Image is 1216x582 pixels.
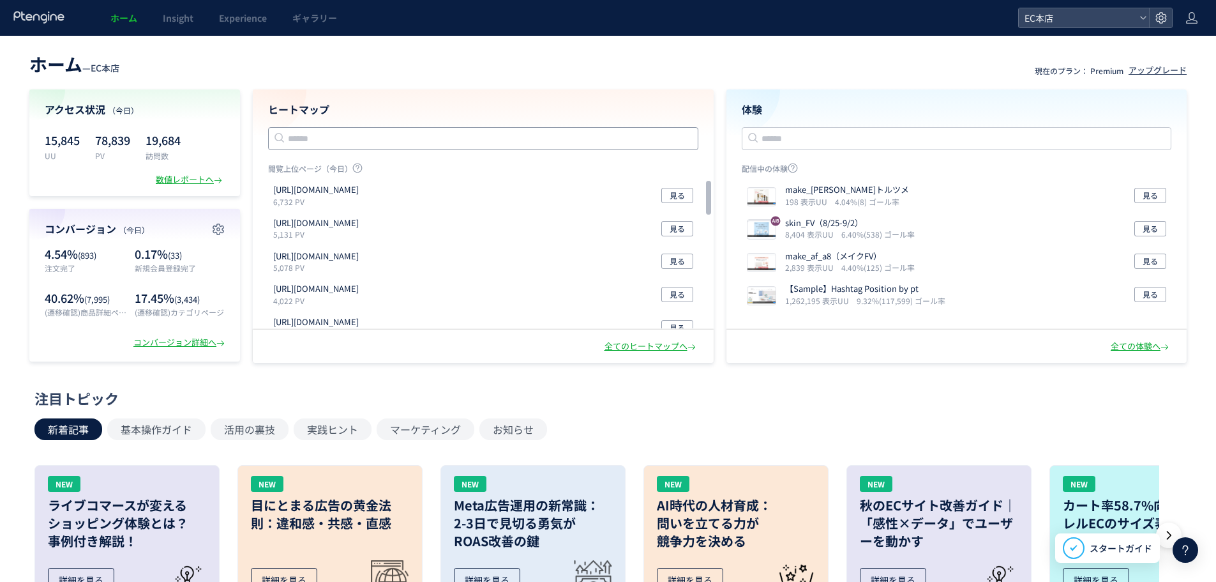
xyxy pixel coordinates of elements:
p: 注文完了 [45,263,128,273]
div: NEW [454,476,486,492]
span: 見る [670,287,685,302]
p: https://etvos.com/shop/customer/menu.aspx [273,250,359,263]
span: (3,434) [174,293,200,305]
p: https://etvos.com/shop/default.aspx [273,217,359,229]
span: 見る [1143,287,1158,302]
span: （今日） [119,224,149,235]
div: NEW [251,476,283,492]
p: 5,078 PV [273,262,364,273]
p: 78,839 [95,130,130,150]
i: 4.04%(8) ゴール率 [835,196,899,207]
p: UU [45,150,80,161]
p: 3,202 PV [273,328,364,339]
p: 15,845 [45,130,80,150]
div: NEW [860,476,892,492]
p: 現在のプラン： Premium [1035,65,1123,76]
p: https://etvos.com/shop/cart/cart.aspx [273,283,359,295]
i: 2,839 表示UU [785,262,839,273]
h4: コンバージョン [45,222,225,236]
span: EC本店 [1021,8,1134,27]
div: — [29,51,119,77]
p: 閲覧上位ページ（今日） [268,163,698,179]
p: 0.17% [135,246,225,263]
i: 6.40%(538) ゴール率 [841,229,915,240]
span: 見る [670,254,685,269]
h4: ヒートマップ [268,102,698,117]
button: 実践ヒント [294,418,372,440]
h3: AI時代の人材育成： 問いを立てる力が 競争力を決める [657,496,815,550]
button: マーケティング [377,418,474,440]
p: 配信中の体験 [742,163,1172,179]
div: アップグレード [1129,65,1187,77]
i: 4.40%(125) ゴール率 [841,262,915,273]
button: 見る [661,188,693,203]
div: NEW [48,476,80,492]
button: 見る [1134,188,1166,203]
button: 見る [1134,287,1166,302]
button: 見る [1134,221,1166,236]
i: 198 表示UU [785,196,832,207]
span: 見る [670,320,685,335]
img: 1a179c1af24e127cd3c41384fd22c66b1755868116708.jpeg [747,254,776,272]
p: make_af_a8（メイクFV） [785,250,910,263]
p: https://etvos.com/shop/e/e2509sc [273,316,359,328]
img: 1a179c1af24e127cd3c41384fd22c66b1757314042400.jpeg [747,188,776,206]
button: 見る [661,287,693,302]
div: 注目トピック [34,388,1175,408]
p: 40.62% [45,290,128,307]
img: e60b16c7325680ac2c0069e161b0a833.jpeg [747,287,776,305]
p: 訪問数 [146,150,181,161]
span: EC本店 [91,61,119,74]
div: 数値レポートへ [156,174,225,186]
p: 新規会員登録完了 [135,263,225,273]
div: コンバージョン詳細へ [133,337,227,349]
p: PV [95,150,130,161]
p: 【Sample】Hashtag Position by pt [785,283,940,295]
div: NEW [657,476,689,492]
button: お知らせ [479,418,547,440]
span: （今日） [108,105,139,116]
h4: アクセス状況 [45,102,225,117]
span: Insight [163,11,193,24]
img: 3edfffefa1cc9c933aa3ecd714b657501756129236558.jpeg [747,221,776,239]
p: make_阿部さんトルツメ [785,184,909,196]
span: (33) [168,249,182,261]
span: 見る [1143,188,1158,203]
span: 見る [670,221,685,236]
span: ホーム [29,51,82,77]
p: (遷移確認)カテゴリページ [135,307,225,318]
h3: Meta広告運用の新常識： 2-3日で見切る勇気が ROAS改善の鍵 [454,496,612,550]
p: 4,022 PV [273,295,364,306]
button: 見る [1134,254,1166,269]
span: 見る [670,188,685,203]
button: 新着記事 [34,418,102,440]
div: 全てのヒートマップへ [604,341,698,353]
button: 活用の裏技 [211,418,289,440]
button: 見る [661,254,693,269]
p: 17.45% [135,290,225,307]
p: skin_FV（8/25-9/2） [785,217,910,229]
h3: 秋のECサイト改善ガイド｜「感性×データ」でユーザーを動かす [860,496,1018,550]
h3: 目にとまる広告の黄金法則：違和感・共感・直感 [251,496,409,532]
h4: 体験 [742,102,1172,117]
span: 見る [1143,221,1158,236]
span: ホーム [110,11,137,24]
i: 1,262,195 表示UU [785,295,854,306]
p: 6,732 PV [273,196,364,207]
span: ギャラリー [292,11,337,24]
span: スタートガイド [1090,542,1152,555]
button: 見る [661,320,693,335]
p: 4.54% [45,246,128,263]
span: (893) [78,249,96,261]
i: 9.32%(117,599) ゴール率 [857,295,945,306]
p: https://etvos.com/lusciousskin [273,184,359,196]
h3: ライブコマースが変える ショッピング体験とは？ 事例付き解説！ [48,496,206,550]
p: (遷移確認)商品詳細ページ [45,307,128,318]
p: 19,684 [146,130,181,150]
span: Experience [219,11,267,24]
p: 5,131 PV [273,229,364,240]
button: 基本操作ガイド [107,418,206,440]
button: 見る [661,221,693,236]
span: (7,995) [84,293,110,305]
div: 全ての体験へ [1111,341,1171,353]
